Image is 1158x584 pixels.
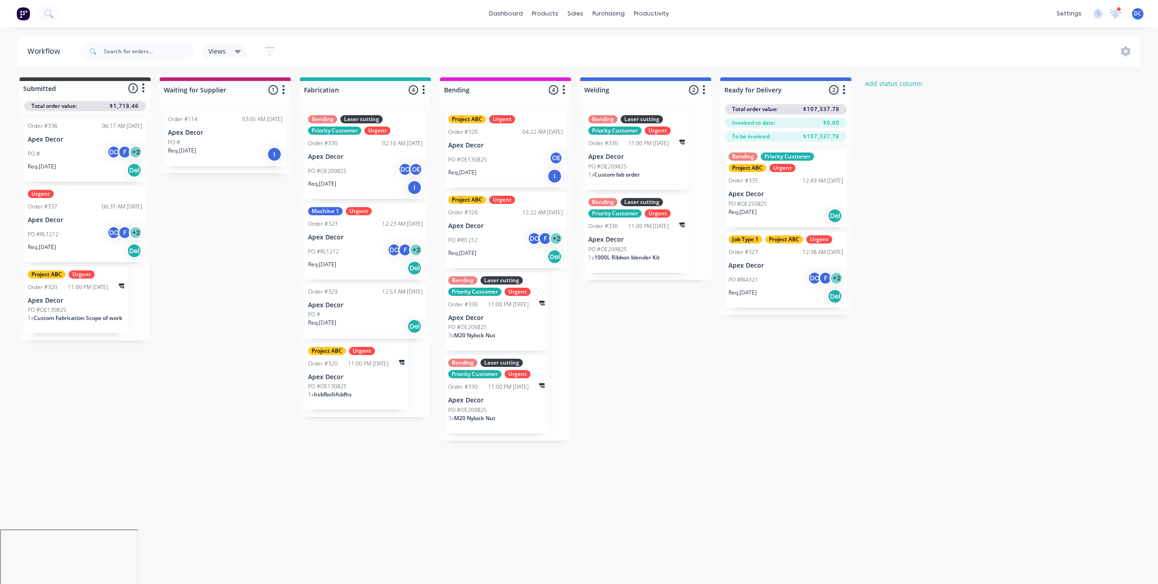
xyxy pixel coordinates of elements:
div: Order #320 [448,128,478,136]
p: Apex Decor [308,234,423,241]
div: Machine 1 [308,207,343,215]
div: Job Type 1Project ABCUrgentOrder #32712:38 AM [DATE]Apex DecorPO #Rl4321DCF+2Req.[DATE]Del [725,232,847,308]
div: + 2 [129,145,142,159]
div: + 2 [129,226,142,239]
p: PO # [28,150,40,158]
span: 3 x [448,414,454,422]
div: Priority Customer [448,288,501,296]
div: OE [409,163,423,176]
p: PO #OE130825 [448,156,487,164]
p: PO #OE130825 [308,382,347,391]
div: 12:22 AM [DATE] [522,208,563,217]
div: Bending [448,276,477,284]
div: F [398,243,412,257]
div: DC [387,243,401,257]
p: PO # [308,310,320,319]
div: DC [398,163,412,176]
p: Apex Decor [28,216,142,224]
div: Project ABCUrgentOrder #32011:00 PM [DATE]Apex DecorPO #OE1308251xhsbfbsfsfsbfhs [304,343,408,410]
div: Priority Customer [588,209,642,218]
div: Order #32912:53 AM [DATE]Apex DecorPO #Req.[DATE]Del [304,284,426,339]
div: 12:38 AM [DATE] [803,248,843,256]
div: I [267,147,282,162]
img: Factory [16,7,30,20]
div: Urgent [806,235,832,244]
div: 12:53 AM [DATE] [382,288,423,296]
p: PO #OE209825 [308,167,347,175]
span: $107,337.78 [803,132,839,141]
div: Laser cutting [480,276,523,284]
div: F [538,232,552,245]
p: Req. [DATE] [28,163,56,171]
button: Add status column [860,77,927,90]
div: Order #335 [728,177,758,185]
div: Laser cutting [340,115,383,123]
div: Bending [448,359,477,367]
div: Del [407,319,422,334]
p: PO #OE209825 [448,406,487,414]
div: Order #330 [448,300,478,309]
span: 3 x [448,331,454,339]
a: dashboard [485,7,527,20]
div: Urgent [349,347,375,355]
p: Req. [DATE] [448,168,476,177]
div: BendingLaser cuttingPriority CustomerUrgentOrder #33011:00 PM [DATE]Apex DecorPO #OE2098253xM20 N... [445,355,548,433]
span: DC [1134,10,1142,18]
div: Bending [588,115,617,123]
p: Req. [DATE] [168,147,196,155]
div: Urgent [645,209,671,218]
div: Order #323 [308,220,338,228]
div: BendingPriority CustomerProject ABCUrgentOrder #33512:49 AM [DATE]Apex DecorPO #OE250825Req.[DATE... [725,149,847,227]
div: Urgent [346,207,372,215]
div: Machine 1UrgentOrder #32312:23 AM [DATE]Apex DecorPO #RL1212DCF+2Req.[DATE]Del [304,203,426,279]
div: Laser cutting [621,198,663,206]
div: 11:00 PM [DATE] [68,283,108,291]
div: Priority Customer [308,127,361,135]
p: PO #RL1212 [28,230,59,239]
p: Apex Decor [308,301,423,309]
div: Project ABCUrgentOrder #32011:00 PM [DATE]Apex DecorPO #OE1308251xCustom Fabrication Scope of work [24,267,128,334]
p: Apex Decor [448,396,545,404]
span: Views [208,46,226,56]
div: Project ABC [308,347,346,355]
div: UrgentOrder #33706:31 AM [DATE]Apex DecorPO #RL1212DCF+2Req.[DATE]Del [24,186,146,262]
div: Order #114 [168,115,197,123]
p: Apex Decor [448,142,563,149]
div: Del [127,163,142,178]
div: Priority Customer [588,127,642,135]
div: Order #33606:17 AM [DATE]Apex DecorPO #DCF+2Req.[DATE]Del [24,118,146,182]
p: PO # [168,138,180,147]
span: 1 x [28,314,34,322]
span: To be invoiced: [732,132,770,141]
div: Bending [588,198,617,206]
p: Req. [DATE] [308,260,336,269]
div: 12:49 AM [DATE] [803,177,843,185]
div: 06:17 AM [DATE] [102,122,142,130]
p: Req. [DATE] [448,249,476,257]
div: purchasing [588,7,629,20]
div: F [118,145,131,159]
p: PO #OE209825 [588,245,627,254]
span: $107,337.78 [803,105,839,113]
div: Workflow [27,46,65,57]
div: Del [407,261,422,275]
p: Req. [DATE] [728,289,757,297]
div: Project ABC [448,115,486,123]
p: PO #OE250825 [728,200,767,208]
div: Order #330 [588,139,618,147]
div: 11:00 PM [DATE] [488,300,529,309]
div: Order #327 [728,248,758,256]
p: Apex Decor [728,190,843,198]
span: Invoiced to date: [732,119,775,127]
span: Total order value: [732,105,778,113]
div: Urgent [364,127,390,135]
div: Order #336 [28,122,57,130]
p: Apex Decor [448,314,545,322]
div: DC [107,145,121,159]
div: F [819,271,832,285]
p: Req. [DATE] [308,319,336,327]
div: BendingLaser cuttingPriority CustomerUrgentOrder #33002:16 AM [DATE]Apex DecorPO #OE209825DCOEReq... [304,112,426,199]
p: Apex Decor [28,297,124,305]
span: 1 x [588,171,594,178]
div: Order #326 [448,208,478,217]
